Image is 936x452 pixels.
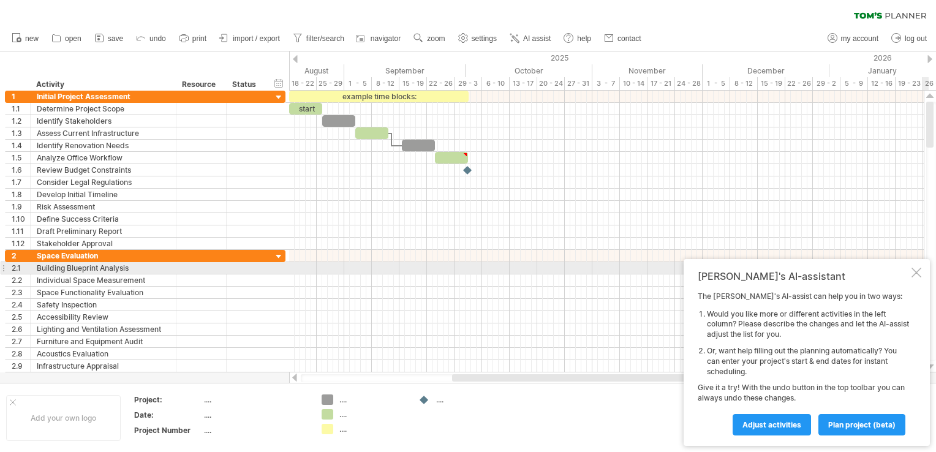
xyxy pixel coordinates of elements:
[134,394,202,405] div: Project:
[703,64,829,77] div: December 2025
[37,127,170,139] div: Assess Current Infrastructure
[12,360,30,372] div: 2.9
[12,164,30,176] div: 1.6
[37,311,170,323] div: Accessibility Review
[192,34,206,43] span: print
[592,77,620,90] div: 3 - 7
[698,270,909,282] div: [PERSON_NAME]'s AI-assistant
[37,140,170,151] div: Identify Renovation Needs
[134,410,202,420] div: Date:
[12,176,30,188] div: 1.7
[6,395,121,441] div: Add your own logo
[204,394,307,405] div: ....
[182,78,219,91] div: Resource
[436,394,503,405] div: ....
[840,77,868,90] div: 5 - 9
[12,238,30,249] div: 1.12
[905,34,927,43] span: log out
[785,77,813,90] div: 22 - 26
[37,91,170,102] div: Initial Project Assessment
[560,31,595,47] a: help
[37,287,170,298] div: Space Functionality Evaluation
[204,425,307,435] div: ....
[290,31,348,47] a: filter/search
[48,31,85,47] a: open
[339,409,406,420] div: ....
[37,299,170,311] div: Safety Inspection
[698,292,909,435] div: The [PERSON_NAME]'s AI-assist can help you in two ways: Give it a try! With the undo button in th...
[620,77,647,90] div: 10 - 14
[37,115,170,127] div: Identify Stakeholders
[37,250,170,262] div: Space Evaluation
[758,77,785,90] div: 15 - 19
[507,31,554,47] a: AI assist
[12,287,30,298] div: 2.3
[289,91,469,102] div: example time blocks:
[896,77,923,90] div: 19 - 23
[37,213,170,225] div: Define Success Criteria
[25,34,39,43] span: new
[12,274,30,286] div: 2.2
[742,420,801,429] span: Adjust activities
[12,225,30,237] div: 1.11
[65,34,81,43] span: open
[108,34,123,43] span: save
[427,34,445,43] span: zoom
[601,31,645,47] a: contact
[455,77,482,90] div: 29 - 3
[577,34,591,43] span: help
[339,424,406,434] div: ....
[12,152,30,164] div: 1.5
[455,31,500,47] a: settings
[523,34,551,43] span: AI assist
[12,262,30,274] div: 2.1
[12,213,30,225] div: 1.10
[12,336,30,347] div: 2.7
[12,115,30,127] div: 1.2
[354,31,404,47] a: navigator
[339,394,406,405] div: ....
[12,189,30,200] div: 1.8
[134,425,202,435] div: Project Number
[37,274,170,286] div: Individual Space Measurement
[91,31,127,47] a: save
[841,34,878,43] span: my account
[289,77,317,90] div: 18 - 22
[12,299,30,311] div: 2.4
[825,31,882,47] a: my account
[12,127,30,139] div: 1.3
[12,311,30,323] div: 2.5
[12,103,30,115] div: 1.1
[537,77,565,90] div: 20 - 24
[12,250,30,262] div: 2
[216,31,284,47] a: import / export
[149,34,166,43] span: undo
[703,77,730,90] div: 1 - 5
[37,225,170,237] div: Draft Preliminary Report
[733,414,811,435] a: Adjust activities
[730,77,758,90] div: 8 - 12
[37,189,170,200] div: Develop Initial Timeline
[510,77,537,90] div: 13 - 17
[707,309,909,340] li: Would you like more or different activities in the left column? Please describe the changes and l...
[707,346,909,377] li: Or, want help filling out the planning automatically? You can enter your project's start & end da...
[12,140,30,151] div: 1.4
[427,77,455,90] div: 22 - 26
[12,201,30,213] div: 1.9
[12,348,30,360] div: 2.8
[888,31,930,47] a: log out
[37,323,170,335] div: Lighting and Ventilation Assessment
[344,64,466,77] div: September 2025
[37,201,170,213] div: Risk Assessment
[372,77,399,90] div: 8 - 12
[344,77,372,90] div: 1 - 5
[482,77,510,90] div: 6 - 10
[133,31,170,47] a: undo
[204,410,307,420] div: ....
[472,34,497,43] span: settings
[647,77,675,90] div: 17 - 21
[233,34,280,43] span: import / export
[868,77,896,90] div: 12 - 16
[466,64,592,77] div: October 2025
[371,34,401,43] span: navigator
